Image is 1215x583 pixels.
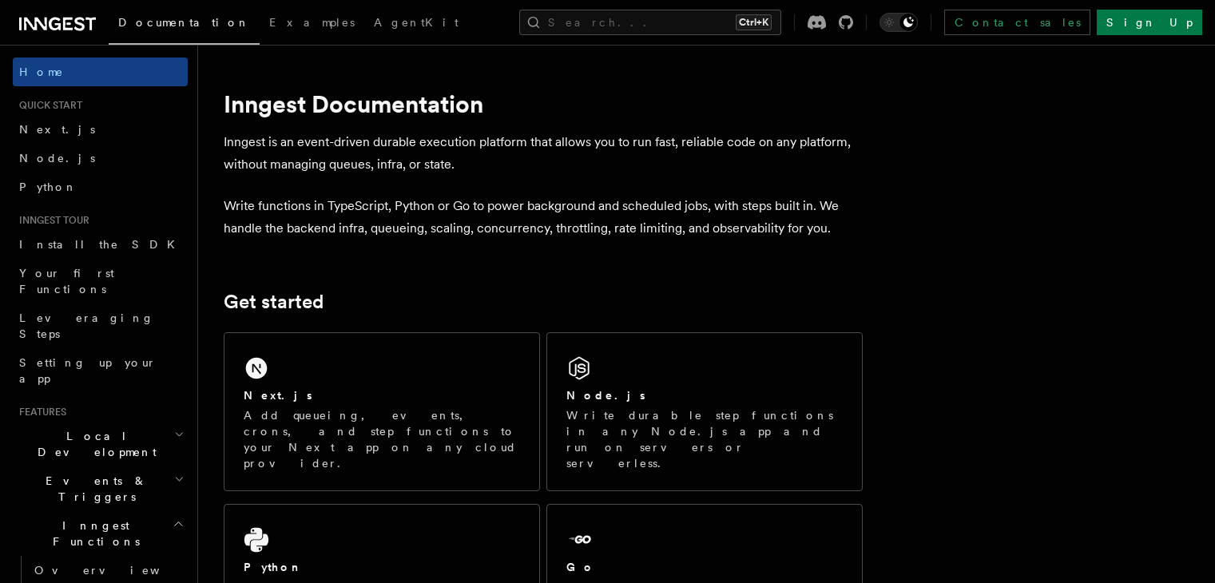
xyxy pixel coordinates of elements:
[13,115,188,144] a: Next.js
[13,144,188,173] a: Node.js
[13,518,173,549] span: Inngest Functions
[118,16,250,29] span: Documentation
[13,303,188,348] a: Leveraging Steps
[566,559,595,575] h2: Go
[224,332,540,491] a: Next.jsAdd queueing, events, crons, and step functions to your Next app on any cloud provider.
[34,564,199,577] span: Overview
[1097,10,1202,35] a: Sign Up
[19,123,95,136] span: Next.js
[566,387,645,403] h2: Node.js
[13,58,188,86] a: Home
[13,406,66,418] span: Features
[244,407,520,471] p: Add queueing, events, crons, and step functions to your Next app on any cloud provider.
[19,267,114,295] span: Your first Functions
[224,195,863,240] p: Write functions in TypeScript, Python or Go to power background and scheduled jobs, with steps bu...
[269,16,355,29] span: Examples
[19,152,95,165] span: Node.js
[13,511,188,556] button: Inngest Functions
[519,10,781,35] button: Search...Ctrl+K
[224,89,863,118] h1: Inngest Documentation
[13,428,174,460] span: Local Development
[224,291,324,313] a: Get started
[19,64,64,80] span: Home
[364,5,468,43] a: AgentKit
[13,259,188,303] a: Your first Functions
[13,230,188,259] a: Install the SDK
[736,14,772,30] kbd: Ctrl+K
[13,99,82,112] span: Quick start
[13,473,174,505] span: Events & Triggers
[13,422,188,466] button: Local Development
[19,238,185,251] span: Install the SDK
[244,559,303,575] h2: Python
[944,10,1090,35] a: Contact sales
[13,348,188,393] a: Setting up your app
[374,16,459,29] span: AgentKit
[260,5,364,43] a: Examples
[546,332,863,491] a: Node.jsWrite durable step functions in any Node.js app and run on servers or serverless.
[566,407,843,471] p: Write durable step functions in any Node.js app and run on servers or serverless.
[19,311,154,340] span: Leveraging Steps
[19,356,157,385] span: Setting up your app
[224,131,863,176] p: Inngest is an event-driven durable execution platform that allows you to run fast, reliable code ...
[13,466,188,511] button: Events & Triggers
[109,5,260,45] a: Documentation
[13,173,188,201] a: Python
[879,13,918,32] button: Toggle dark mode
[13,214,89,227] span: Inngest tour
[19,180,77,193] span: Python
[244,387,312,403] h2: Next.js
